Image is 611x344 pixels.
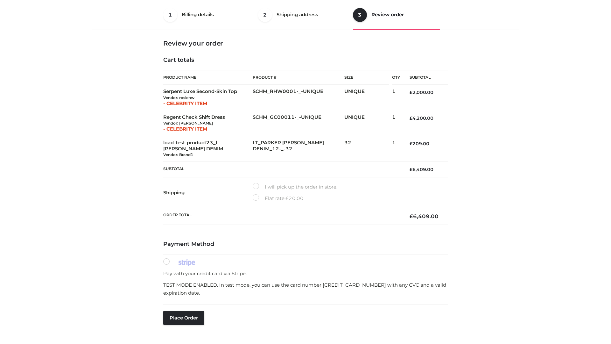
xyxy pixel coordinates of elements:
[410,213,413,219] span: £
[163,136,253,162] td: load-test-product23_l-[PERSON_NAME] DENIM
[163,281,448,297] p: TEST MODE ENABLED. In test mode, you can use the card number [CREDIT_CARD_NUMBER] with any CVC an...
[400,70,448,85] th: Subtotal
[253,70,344,85] th: Product #
[410,115,433,121] bdi: 4,200.00
[285,195,289,201] span: £
[410,115,412,121] span: £
[253,111,344,136] td: SCHM_GC00011-_-UNIQUE
[253,183,337,191] label: I will pick up the order in store.
[344,85,392,111] td: UNIQUE
[253,136,344,162] td: LT_PARKER [PERSON_NAME] DENIM_12-_-32
[163,269,448,278] p: Pay with your credit card via Stripe.
[253,85,344,111] td: SCHM_RHW0001-_-UNIQUE
[163,85,253,111] td: Serpent Luxe Second-Skin Top
[392,70,400,85] th: Qty
[344,70,389,85] th: Size
[344,136,392,162] td: 32
[410,213,439,219] bdi: 6,409.00
[392,85,400,111] td: 1
[285,195,304,201] bdi: 20.00
[163,311,204,325] button: Place order
[163,70,253,85] th: Product Name
[410,141,429,147] bdi: 209.00
[163,39,448,47] h3: Review your order
[253,194,304,203] label: Flat rate:
[392,136,400,162] td: 1
[163,152,193,157] small: Vendor: Brand1
[163,111,253,136] td: Regent Check Shift Dress
[163,208,400,225] th: Order Total
[163,57,448,64] h4: Cart totals
[410,167,412,172] span: £
[163,126,207,132] span: - CELEBRITY ITEM
[163,241,448,248] h4: Payment Method
[163,162,400,177] th: Subtotal
[410,90,412,95] span: £
[344,111,392,136] td: UNIQUE
[410,141,412,147] span: £
[163,95,194,100] small: Vendor: rosiehw
[163,121,213,125] small: Vendor: [PERSON_NAME]
[410,167,433,172] bdi: 6,409.00
[163,100,207,106] span: - CELEBRITY ITEM
[163,177,253,208] th: Shipping
[410,90,433,95] bdi: 2,000.00
[392,111,400,136] td: 1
